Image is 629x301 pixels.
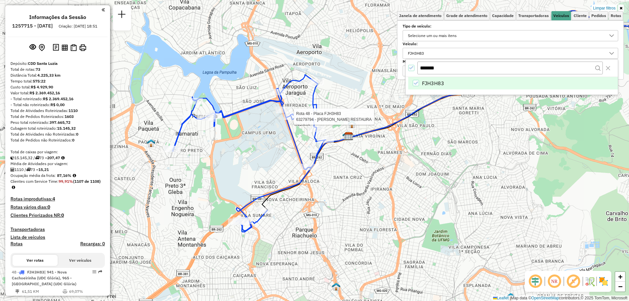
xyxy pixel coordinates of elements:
[10,84,105,90] div: Custo total:
[408,77,618,89] li: FJH3H83
[59,179,73,184] strong: 99,91%
[611,14,621,18] span: Rotas
[10,149,105,155] div: Total de caixas por viagem:
[115,8,128,23] a: Nova sessão e pesquisa
[399,14,442,18] span: Janela de atendimento
[48,204,50,210] strong: 0
[26,168,30,172] i: Total de rotas
[50,102,65,107] strong: R$ 0,00
[63,290,67,293] i: % de utilização do peso
[12,185,15,189] em: Rotas cross docking consideradas
[73,174,76,178] em: Média calculada utilizando a maior ocupação (%Peso ou %Cubagem) de cada rota da sessão. Rotas cro...
[10,66,105,72] div: Total de rotas:
[37,73,61,78] strong: 4.225,33 km
[344,132,353,141] img: CDD Belo Horizonte
[546,273,562,289] span: Ocultar NR
[553,14,569,18] span: Veículos
[36,67,40,72] strong: 73
[403,59,618,65] label: Motorista:
[493,296,509,300] a: Leaflet
[65,114,74,119] strong: 1603
[78,43,87,52] button: Imprimir Rotas
[12,270,76,286] span: 48 -
[527,273,543,289] span: Ocultar deslocamento
[618,282,622,291] span: −
[592,5,617,12] a: Limpar filtros
[52,196,55,202] strong: 4
[47,155,60,160] strong: 207,47
[37,43,46,53] button: Centralizar mapa no depósito ou ponto de apoio
[406,48,426,59] div: FJH3H83
[618,273,622,281] span: +
[342,131,351,140] img: Teste
[492,14,514,18] span: Capacidade
[69,43,78,52] button: Visualizar Romaneio
[15,290,19,293] i: Distância Total
[10,102,105,108] div: - Total não roteirizado:
[591,14,606,18] span: Pedidos
[332,282,340,291] img: Transit Point - 1
[510,296,511,300] span: |
[80,241,105,247] h4: Recargas: 0
[10,155,105,161] div: 15.145,32 / 73 =
[51,43,60,53] button: Logs desbloquear sessão
[422,79,444,87] span: FJH3H83
[12,255,58,266] button: Ver rotas
[76,132,78,137] strong: 0
[57,126,76,131] strong: 15.145,32
[10,168,14,172] i: Total de Atividades
[10,235,105,240] h4: Lista de veículos
[27,270,44,274] span: FJH3H83
[58,255,103,266] button: Ver veículos
[56,23,100,29] div: Criação: [DATE] 18:51
[598,276,609,287] img: Exibir/Ocultar setores
[49,120,70,125] strong: 397.665,72
[92,270,96,274] em: Opções
[57,173,71,178] strong: 87,16%
[10,61,105,66] div: Depósito:
[33,79,46,84] strong: 575:22
[584,276,595,287] img: Fluxo de ruas
[10,213,105,218] h4: Clientes Priorizados NR:
[73,179,101,184] strong: (1107 de 1108)
[565,273,581,289] span: Exibir rótulo
[61,156,65,160] i: Meta Caixas/viagem: 203,60 Diferença: 3,87
[68,108,78,113] strong: 1110
[403,41,618,47] label: Veículo:
[10,204,105,210] h4: Rotas vários dias:
[491,295,629,301] div: Map data © contributors,© 2025 TomTom, Microsoft
[102,6,105,13] a: Clique aqui para minimizar o painel
[603,63,613,73] button: Close
[12,23,53,29] h6: 1257715 - [DATE]
[348,120,356,128] img: Simulação- STA
[10,96,105,102] div: - Total roteirizado:
[60,43,69,52] button: Visualizar relatório de Roteirização
[10,156,14,160] i: Cubagem total roteirizado
[408,65,414,71] div: All items selected
[618,5,624,12] a: Ocultar filtros
[506,292,515,301] img: Cross Dock
[98,270,102,274] em: Rota exportada
[10,227,105,232] h4: Transportadoras
[28,61,58,66] strong: CDD Santa Luzia
[28,42,37,53] button: Exibir sessão original
[31,85,53,89] strong: R$ 4.929,90
[531,296,559,300] a: OpenStreetMap
[10,161,105,167] div: Média de Atividades por viagem:
[43,96,73,101] strong: R$ 2.369.452,16
[10,78,105,84] div: Tempo total:
[69,288,102,295] td: 69,07%
[38,167,49,172] strong: 15,21
[10,108,105,114] div: Total de Atividades Roteirizadas:
[10,114,105,120] div: Total de Pedidos Roteirizados:
[406,77,618,89] ul: Option List
[403,23,618,29] label: Tipo de veículo:
[72,138,74,142] strong: 0
[10,196,105,202] h4: Rotas improdutivas:
[406,30,459,41] div: Selecione um ou mais itens
[10,173,56,178] span: Ocupação média da frota:
[574,14,587,18] span: Cliente
[147,139,155,147] img: Warecloud Parque Pedro ll
[615,272,625,282] a: Zoom in
[12,270,76,286] span: | 941 - Nova Cachoeirinha (UDC Glória), 965 - [GEOGRAPHIC_DATA] (UDC Glória)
